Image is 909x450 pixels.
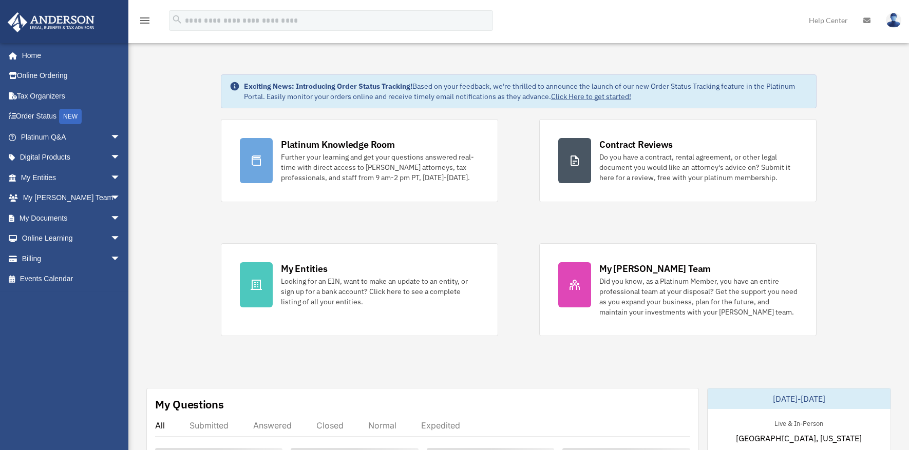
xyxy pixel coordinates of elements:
[766,417,831,428] div: Live & In-Person
[110,248,131,269] span: arrow_drop_down
[599,138,673,151] div: Contract Reviews
[316,420,344,431] div: Closed
[5,12,98,32] img: Anderson Advisors Platinum Portal
[7,188,136,208] a: My [PERSON_NAME] Teamarrow_drop_down
[253,420,292,431] div: Answered
[190,420,229,431] div: Submitted
[110,228,131,249] span: arrow_drop_down
[281,138,395,151] div: Platinum Knowledge Room
[599,152,798,183] div: Do you have a contract, rental agreement, or other legal document you would like an attorney's ad...
[139,14,151,27] i: menu
[281,262,327,275] div: My Entities
[886,13,901,28] img: User Pic
[59,109,82,124] div: NEW
[155,420,165,431] div: All
[244,81,808,102] div: Based on your feedback, we're thrilled to announce the launch of our new Order Status Tracking fe...
[7,228,136,249] a: Online Learningarrow_drop_down
[368,420,396,431] div: Normal
[539,119,817,202] a: Contract Reviews Do you have a contract, rental agreement, or other legal document you would like...
[155,397,224,412] div: My Questions
[7,269,136,289] a: Events Calendar
[599,262,711,275] div: My [PERSON_NAME] Team
[110,188,131,209] span: arrow_drop_down
[736,432,862,444] span: [GEOGRAPHIC_DATA], [US_STATE]
[221,119,498,202] a: Platinum Knowledge Room Further your learning and get your questions answered real-time with dire...
[139,18,151,27] a: menu
[421,420,460,431] div: Expedited
[7,147,136,168] a: Digital Productsarrow_drop_down
[7,208,136,228] a: My Documentsarrow_drop_down
[708,388,891,409] div: [DATE]-[DATE]
[7,106,136,127] a: Order StatusNEW
[281,276,479,307] div: Looking for an EIN, want to make an update to an entity, or sign up for a bank account? Click her...
[110,127,131,148] span: arrow_drop_down
[281,152,479,183] div: Further your learning and get your questions answered real-time with direct access to [PERSON_NAM...
[7,127,136,147] a: Platinum Q&Aarrow_drop_down
[551,92,631,101] a: Click Here to get started!
[110,208,131,229] span: arrow_drop_down
[244,82,412,91] strong: Exciting News: Introducing Order Status Tracking!
[110,147,131,168] span: arrow_drop_down
[110,167,131,188] span: arrow_drop_down
[539,243,817,336] a: My [PERSON_NAME] Team Did you know, as a Platinum Member, you have an entire professional team at...
[172,14,183,25] i: search
[7,66,136,86] a: Online Ordering
[7,86,136,106] a: Tax Organizers
[7,248,136,269] a: Billingarrow_drop_down
[7,167,136,188] a: My Entitiesarrow_drop_down
[7,45,131,66] a: Home
[221,243,498,336] a: My Entities Looking for an EIN, want to make an update to an entity, or sign up for a bank accoun...
[599,276,798,317] div: Did you know, as a Platinum Member, you have an entire professional team at your disposal? Get th...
